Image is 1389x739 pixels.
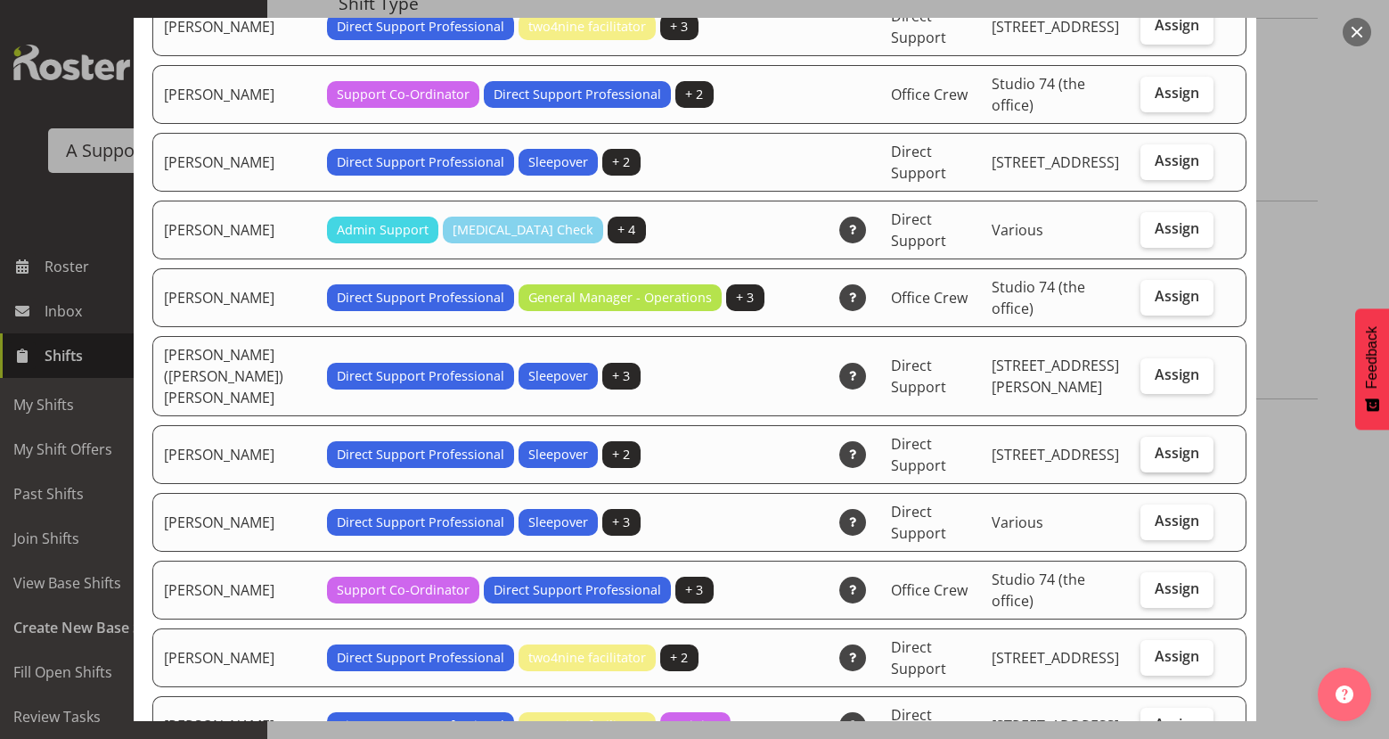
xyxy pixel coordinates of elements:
span: Support Co-Ordinator [337,85,470,104]
span: [STREET_ADDRESS] [992,17,1119,37]
td: [PERSON_NAME] ([PERSON_NAME]) [PERSON_NAME] [152,336,316,416]
span: [STREET_ADDRESS] [992,445,1119,464]
td: [PERSON_NAME] [152,628,316,687]
span: + 3 [612,513,630,532]
span: Assign [1155,365,1199,383]
span: Direct Support Professional [337,288,504,308]
span: Sleepover [528,152,588,172]
span: Sleepover [528,445,588,464]
td: [PERSON_NAME] [152,201,316,259]
span: Direct Support [891,637,946,678]
span: Assign [1155,579,1199,597]
span: + 2 [685,85,703,104]
span: two4nine facilitator [528,716,646,735]
td: [PERSON_NAME] [152,268,316,327]
span: Assign [1155,512,1199,530]
span: + 4 [617,220,635,240]
td: [PERSON_NAME] [152,561,316,620]
span: [MEDICAL_DATA] Check [453,220,593,240]
span: Studio 74 (the office) [992,570,1085,611]
span: Direct Support Professional [337,716,504,735]
span: Direct Support [891,356,946,397]
td: [PERSON_NAME] [152,65,316,124]
span: Office Crew [891,288,968,308]
td: [PERSON_NAME] [152,425,316,484]
span: + 3 [612,366,630,386]
span: Assign [1155,152,1199,169]
span: + 3 [736,288,754,308]
span: Direct Support [891,142,946,183]
span: [STREET_ADDRESS][PERSON_NAME] [992,356,1119,397]
span: Various [992,220,1043,240]
span: Office Crew [891,85,968,104]
span: Feedback [1364,326,1380,389]
span: Assign [1155,84,1199,102]
span: two4nine facilitator [528,648,646,668]
img: help-xxl-2.png [1336,686,1353,703]
span: + 3 [685,580,703,600]
span: Assign [1155,16,1199,34]
span: Direct Support [891,502,946,543]
button: Feedback - Show survey [1355,308,1389,430]
span: Assign [1155,444,1199,462]
span: Admin Support [337,220,429,240]
span: Direct Support Professional [337,513,504,532]
span: Direct Support Professional [337,366,504,386]
span: Direct Support Professional [494,580,661,600]
span: Assign [1155,715,1199,733]
span: + 3 [670,17,688,37]
span: Direct Support [891,6,946,47]
span: Direct Support [891,209,946,250]
span: Direct Support Professional [337,648,504,668]
span: Direct Support Professional [337,152,504,172]
span: Direct Support Professional [337,445,504,464]
span: Direct Support Professional [494,85,661,104]
span: [STREET_ADDRESS] [992,152,1119,172]
span: two4nine facilitator [528,17,646,37]
span: Direct Support Professional [337,17,504,37]
span: Studio 74 (the office) [992,277,1085,318]
span: General Manager - Operations [528,288,712,308]
td: [PERSON_NAME] [152,493,316,552]
span: + 2 [612,152,630,172]
span: Training [670,716,720,735]
span: Assign [1155,219,1199,237]
span: Sleepover [528,513,588,532]
span: + 2 [612,445,630,464]
span: Direct Support [891,434,946,475]
span: [STREET_ADDRESS] [992,648,1119,668]
span: Assign [1155,287,1199,305]
span: Various [992,513,1043,532]
td: [PERSON_NAME] [152,133,316,192]
span: Assign [1155,647,1199,665]
span: Sleepover [528,366,588,386]
span: Support Co-Ordinator [337,580,470,600]
span: + 2 [670,648,688,668]
span: Office Crew [891,580,968,600]
span: Studio 74 (the office) [992,74,1085,115]
span: [STREET_ADDRESS] [992,716,1119,735]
